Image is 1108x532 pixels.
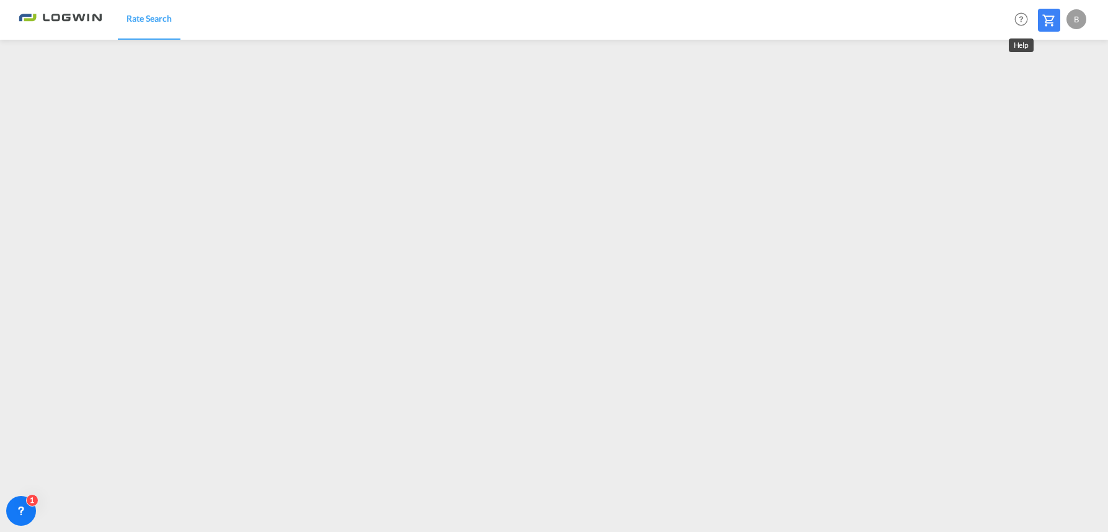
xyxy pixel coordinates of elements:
md-tooltip: Help [1009,38,1034,52]
span: Rate Search [126,13,172,24]
div: Help [1011,9,1038,31]
div: B [1066,9,1086,29]
span: Help [1011,9,1032,30]
img: bc73a0e0d8c111efacd525e4c8ad7d32.png [19,6,102,34]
